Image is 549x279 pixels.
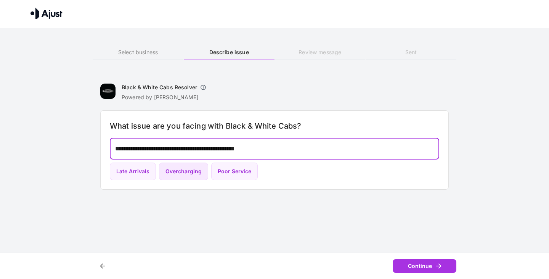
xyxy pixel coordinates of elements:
[211,163,258,181] button: Poor Service
[110,120,439,132] h6: What issue are you facing with Black & White Cabs?
[93,48,183,56] h6: Select business
[122,94,209,101] p: Powered by [PERSON_NAME]
[274,48,365,56] h6: Review message
[393,259,456,273] button: Continue
[184,48,274,56] h6: Describe issue
[110,163,156,181] button: Late Arrivals
[30,8,63,19] img: Ajust
[159,163,208,181] button: Overcharging
[100,84,116,99] img: Black & White Cabs
[122,84,197,91] h6: Black & White Cabs Resolver
[366,48,456,56] h6: Sent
